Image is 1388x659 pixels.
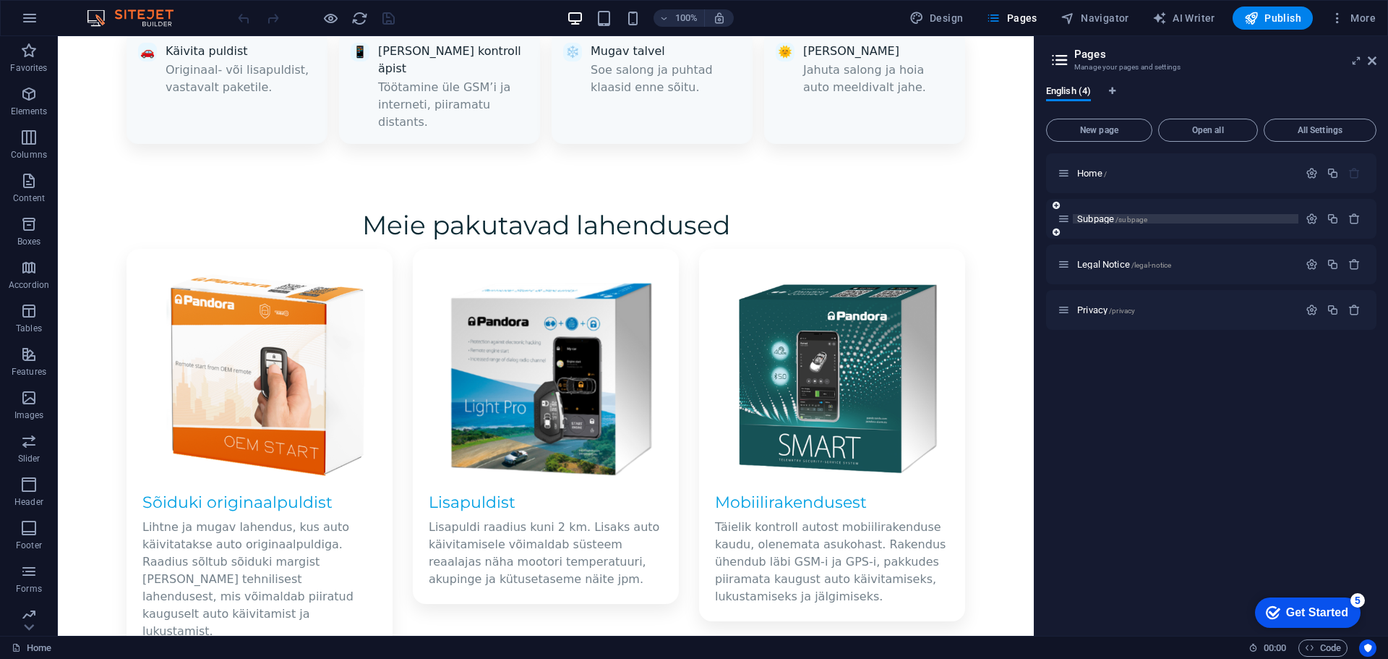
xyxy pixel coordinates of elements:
span: AI Writer [1152,11,1215,25]
h2: Pages [1074,48,1376,61]
div: Get Started [43,16,105,29]
span: Legal Notice [1077,259,1171,270]
span: Navigator [1061,11,1129,25]
h3: Manage your pages and settings [1074,61,1348,74]
p: Content [13,192,45,204]
p: Features [12,366,46,378]
span: Publish [1244,11,1301,25]
span: Click to open page [1077,305,1135,315]
i: Reload page [351,10,368,27]
div: Home/ [1073,169,1298,178]
button: Open all [1158,119,1258,142]
div: Settings [1306,167,1318,179]
span: All Settings [1270,126,1370,135]
p: Favorites [10,62,47,74]
button: Design [904,7,969,30]
div: Settings [1306,304,1318,316]
button: New page [1046,119,1152,142]
div: Settings [1306,258,1318,271]
p: Footer [16,540,42,551]
div: Duplicate [1327,167,1339,179]
div: Duplicate [1327,304,1339,316]
span: Open all [1165,126,1251,135]
button: Click here to leave preview mode and continue editing [322,9,339,27]
p: Accordion [9,279,49,291]
div: Design (Ctrl+Alt+Y) [904,7,969,30]
button: More [1324,7,1381,30]
div: Language Tabs [1046,85,1376,113]
button: AI Writer [1147,7,1221,30]
div: The startpage cannot be deleted [1348,167,1361,179]
span: English (4) [1046,82,1091,103]
div: Duplicate [1327,213,1339,225]
span: Code [1305,639,1341,657]
p: Columns [11,149,47,161]
p: Images [14,409,44,421]
p: Header [14,496,43,508]
span: /privacy [1109,307,1135,315]
p: Tables [16,323,42,334]
div: Remove [1348,304,1361,316]
span: New page [1053,126,1146,135]
div: Legal Notice/legal-notice [1073,260,1298,269]
span: More [1330,11,1376,25]
span: 00 00 [1264,639,1286,657]
p: Elements [11,106,48,117]
button: Publish [1233,7,1313,30]
div: Settings [1306,213,1318,225]
p: Boxes [17,236,41,247]
span: Subpage [1077,213,1147,224]
button: Usercentrics [1359,639,1376,657]
div: Remove [1348,213,1361,225]
span: /subpage [1115,216,1147,224]
div: Privacy/privacy [1073,305,1298,315]
button: All Settings [1264,119,1376,142]
h6: Session time [1248,639,1287,657]
span: /legal-notice [1131,261,1172,269]
img: Editor Logo [83,9,192,27]
button: Pages [980,7,1042,30]
div: Get Started 5 items remaining, 0% complete [12,7,117,38]
div: Duplicate [1327,258,1339,271]
p: Forms [16,583,42,595]
button: Code [1298,639,1348,657]
button: 100% [654,9,705,27]
i: On resize automatically adjust zoom level to fit chosen device. [713,12,726,25]
div: Remove [1348,258,1361,271]
span: Design [909,11,964,25]
div: 5 [107,3,121,17]
h6: 100% [675,9,698,27]
p: Slider [18,453,40,464]
button: reload [351,9,368,27]
span: Click to open page [1077,168,1107,179]
button: Navigator [1055,7,1135,30]
div: Subpage/subpage [1073,214,1298,224]
span: Pages [986,11,1037,25]
span: : [1274,642,1276,653]
a: Click to cancel selection. Double-click to open Pages [12,639,51,657]
span: / [1104,170,1107,178]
